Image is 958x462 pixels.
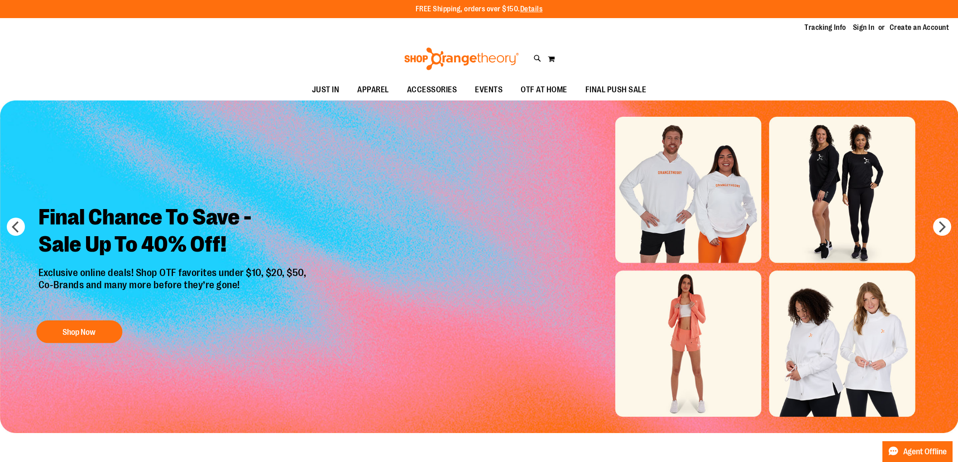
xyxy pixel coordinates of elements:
[585,80,647,100] span: FINAL PUSH SALE
[312,80,340,100] span: JUST IN
[416,4,543,14] p: FREE Shipping, orders over $150.
[520,5,543,13] a: Details
[32,267,316,312] p: Exclusive online deals! Shop OTF favorites under $10, $20, $50, Co-Brands and many more before th...
[512,80,576,100] a: OTF AT HOME
[357,80,389,100] span: APPAREL
[303,80,349,100] a: JUST IN
[475,80,503,100] span: EVENTS
[576,80,656,100] a: FINAL PUSH SALE
[466,80,512,100] a: EVENTS
[398,80,466,100] a: ACCESSORIES
[403,48,520,70] img: Shop Orangetheory
[890,23,949,33] a: Create an Account
[32,197,316,267] h2: Final Chance To Save - Sale Up To 40% Off!
[853,23,875,33] a: Sign In
[348,80,398,100] a: APPAREL
[805,23,846,33] a: Tracking Info
[903,448,947,456] span: Agent Offline
[933,218,951,236] button: next
[7,218,25,236] button: prev
[32,197,316,348] a: Final Chance To Save -Sale Up To 40% Off! Exclusive online deals! Shop OTF favorites under $10, $...
[521,80,567,100] span: OTF AT HOME
[882,441,953,462] button: Agent Offline
[407,80,457,100] span: ACCESSORIES
[36,320,122,343] button: Shop Now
